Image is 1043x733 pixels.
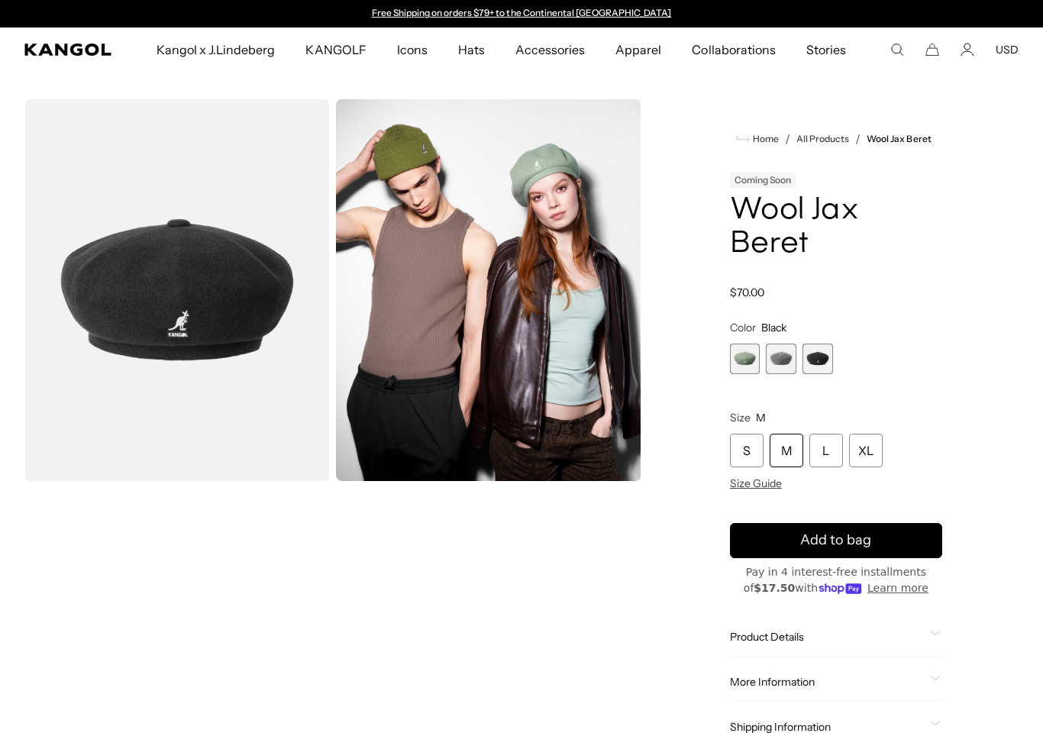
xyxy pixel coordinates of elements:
[779,130,790,148] li: /
[382,27,443,72] a: Icons
[791,27,861,72] a: Stories
[761,321,786,334] span: Black
[397,27,428,72] span: Icons
[867,134,931,144] a: Wool Jax Beret
[458,27,485,72] span: Hats
[364,8,679,20] slideshow-component: Announcement bar
[730,194,942,261] h1: Wool Jax Beret
[336,99,641,481] img: wool jax beret in sage green
[730,523,942,558] button: Add to bag
[890,43,904,57] summary: Search here
[802,344,833,374] div: 3 of 3
[996,43,1019,57] button: USD
[796,134,849,144] a: All Products
[849,130,861,148] li: /
[800,530,871,551] span: Add to bag
[443,27,500,72] a: Hats
[290,27,381,72] a: KANGOLF
[961,43,974,57] a: Account
[730,675,924,689] span: More Information
[500,27,600,72] a: Accessories
[615,27,661,72] span: Apparel
[766,344,796,374] label: Flannel
[730,411,751,425] span: Size
[730,434,764,467] div: S
[730,286,764,299] span: $70.00
[925,43,939,57] button: Cart
[24,44,112,56] a: Kangol
[364,8,679,20] div: 1 of 2
[730,630,924,644] span: Product Details
[750,134,779,144] span: Home
[766,344,796,374] div: 2 of 3
[600,27,676,72] a: Apparel
[372,7,672,18] a: Free Shipping on orders $79+ to the Continental [GEOGRAPHIC_DATA]
[24,99,641,481] product-gallery: Gallery Viewer
[157,27,276,72] span: Kangol x J.Lindeberg
[730,321,756,334] span: Color
[515,27,585,72] span: Accessories
[736,132,779,146] a: Home
[730,344,760,374] label: Sage Green
[692,27,775,72] span: Collaborations
[730,130,942,148] nav: breadcrumbs
[676,27,790,72] a: Collaborations
[770,434,803,467] div: M
[802,344,833,374] label: Black
[849,434,883,467] div: XL
[809,434,843,467] div: L
[364,8,679,20] div: Announcement
[806,27,846,72] span: Stories
[24,99,330,481] img: color-black
[730,476,782,490] span: Size Guide
[305,27,366,72] span: KANGOLF
[141,27,291,72] a: Kangol x J.Lindeberg
[730,173,796,188] div: Coming Soon
[756,411,766,425] span: M
[730,344,760,374] div: 1 of 3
